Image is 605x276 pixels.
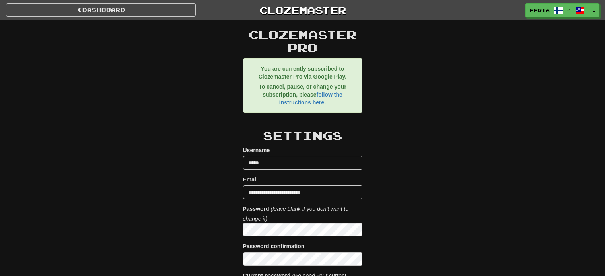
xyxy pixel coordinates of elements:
[279,91,342,106] a: follow the instructions here
[243,206,349,222] i: (leave blank if you don't want to change it)
[243,176,258,183] label: Email
[6,3,196,17] a: Dashboard
[243,129,362,142] h2: Settings
[243,242,305,250] label: Password confirmation
[525,3,589,17] a: Fer16 /
[259,83,346,106] strong: To cancel, pause, or change your subscription, please .
[567,6,571,12] span: /
[243,146,270,154] label: Username
[259,66,346,80] strong: You are currently subscribed to Clozemaster Pro via Google Play.
[243,28,362,54] h2: Clozemaster Pro
[208,3,397,17] a: Clozemaster
[243,205,269,213] label: Password
[530,7,550,14] span: Fer16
